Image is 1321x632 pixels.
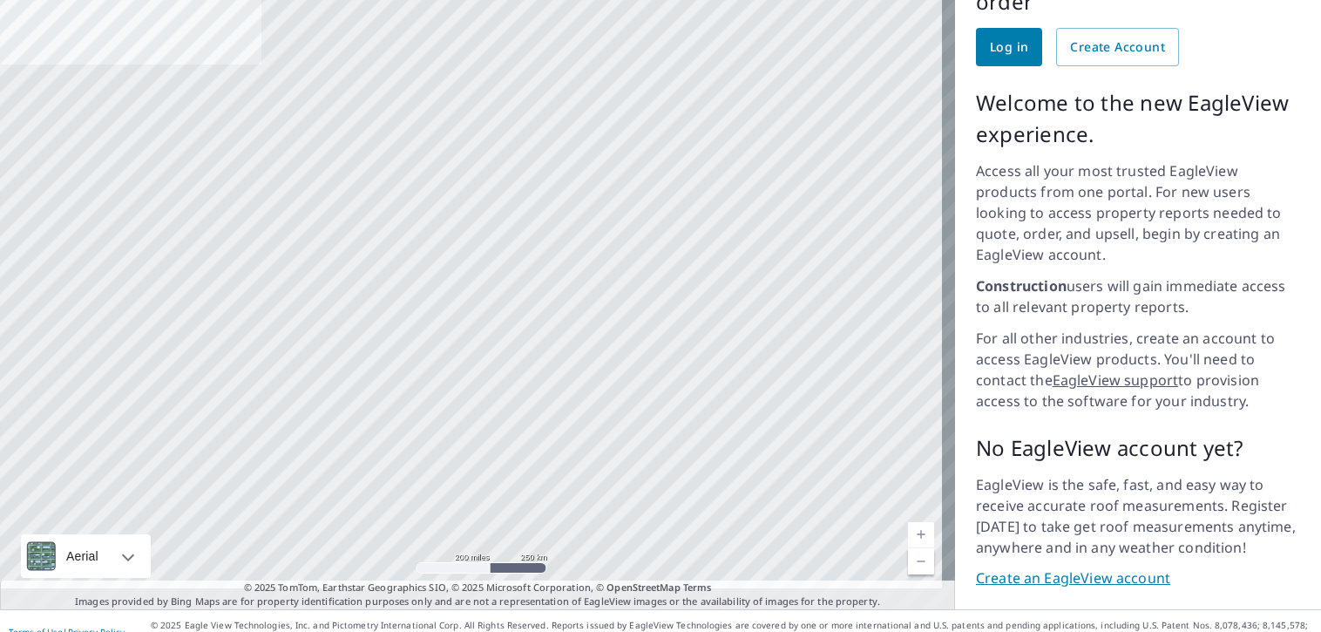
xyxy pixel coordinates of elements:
a: EagleView support [1053,370,1179,390]
span: Create Account [1070,37,1165,58]
div: Aerial [61,534,104,578]
strong: Construction [976,276,1067,296]
div: Aerial [21,534,151,578]
p: EagleView is the safe, fast, and easy way to receive accurate roof measurements. Register [DATE] ... [976,474,1300,558]
a: Create Account [1056,28,1179,66]
a: Current Level 5, Zoom Out [908,548,934,574]
p: For all other industries, create an account to access EagleView products. You'll need to contact ... [976,328,1300,411]
p: Welcome to the new EagleView experience. [976,87,1300,150]
a: Terms [683,581,712,594]
a: Create an EagleView account [976,568,1300,588]
span: Log in [990,37,1028,58]
p: No EagleView account yet? [976,432,1300,464]
a: OpenStreetMap [606,581,680,594]
p: users will gain immediate access to all relevant property reports. [976,275,1300,317]
p: Access all your most trusted EagleView products from one portal. For new users looking to access ... [976,160,1300,265]
a: Current Level 5, Zoom In [908,522,934,548]
span: © 2025 TomTom, Earthstar Geographics SIO, © 2025 Microsoft Corporation, © [244,581,712,595]
a: Log in [976,28,1042,66]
